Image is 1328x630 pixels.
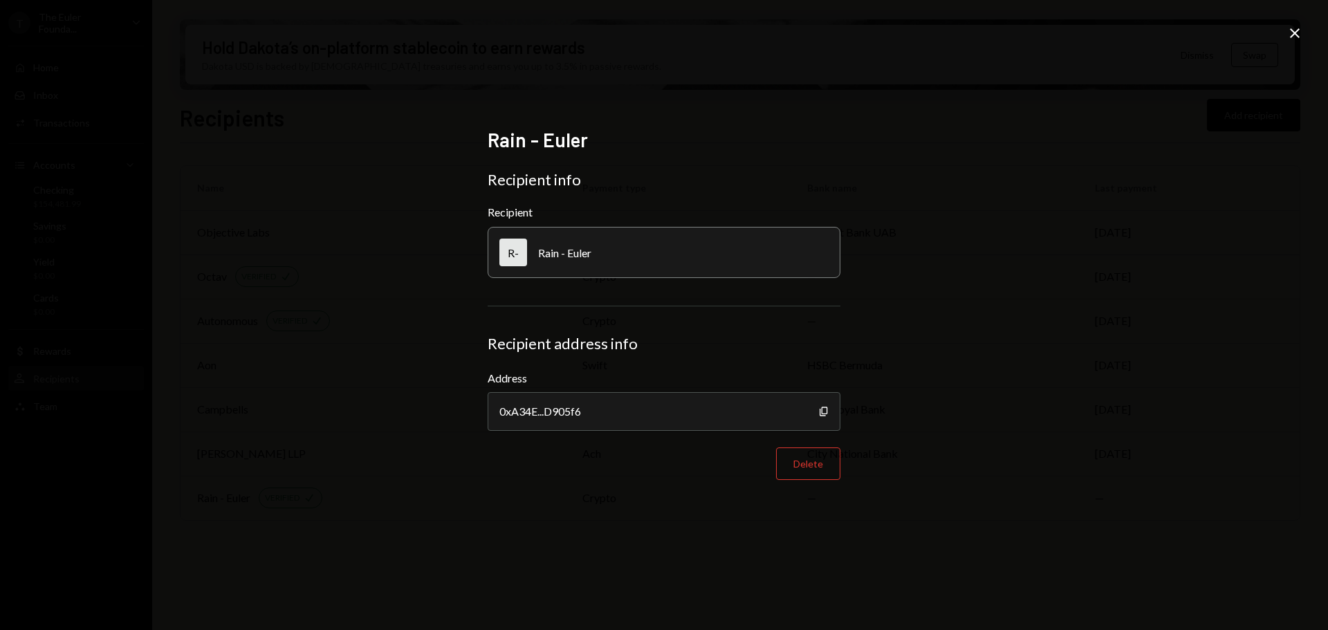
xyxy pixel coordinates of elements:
h2: Rain - Euler [488,127,840,154]
button: Delete [776,447,840,480]
div: 0xA34E...D905f6 [488,392,840,431]
div: Recipient info [488,170,840,189]
div: Recipient [488,205,840,219]
div: R- [499,239,527,266]
div: Rain - Euler [538,246,591,259]
div: Recipient address info [488,334,840,353]
label: Address [488,370,840,387]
